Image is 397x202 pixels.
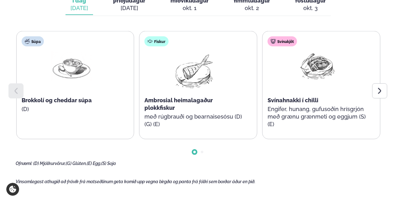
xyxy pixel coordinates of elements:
[51,51,91,81] img: Soup.png
[87,161,101,166] span: (E) Egg,
[6,183,19,196] a: Cookie settings
[148,39,153,44] img: fish.svg
[271,39,276,44] img: pork.svg
[268,97,318,104] span: Svínahnakki í chilli
[193,151,196,153] span: Go to slide 1
[25,39,30,44] img: soup.svg
[268,36,297,46] div: Svínakjöt
[268,105,367,128] p: Engifer, hunang, gufusoðin hrísgrjón með grænu grænmeti og eggjum (S) (E)
[144,97,213,111] span: Ambrosial heimalagaður plokkfiskur
[66,161,87,166] span: (G) Glúten,
[16,179,256,184] span: Vinsamlegast athugið að frávik frá matseðlinum geta komið upp vegna birgða og panta frá fólki sem...
[170,4,209,12] div: okt. 1
[234,4,270,12] div: okt. 2
[71,4,88,12] div: [DATE]
[174,51,214,92] img: fish.png
[101,161,116,166] span: (S) Soja
[201,151,203,153] span: Go to slide 2
[295,4,326,12] div: okt. 3
[144,113,244,128] p: með rúgbrauði og bearnaisesósu (D) (G) (E)
[33,161,66,166] span: (D) Mjólkurvörur,
[16,161,32,166] span: Ofnæmi:
[22,97,92,104] span: Brokkolí og cheddar súpa
[297,51,337,81] img: Pork-Meat.png
[22,36,44,46] div: Súpa
[144,36,169,46] div: Fiskur
[113,4,145,12] div: [DATE]
[22,105,121,113] p: (D)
